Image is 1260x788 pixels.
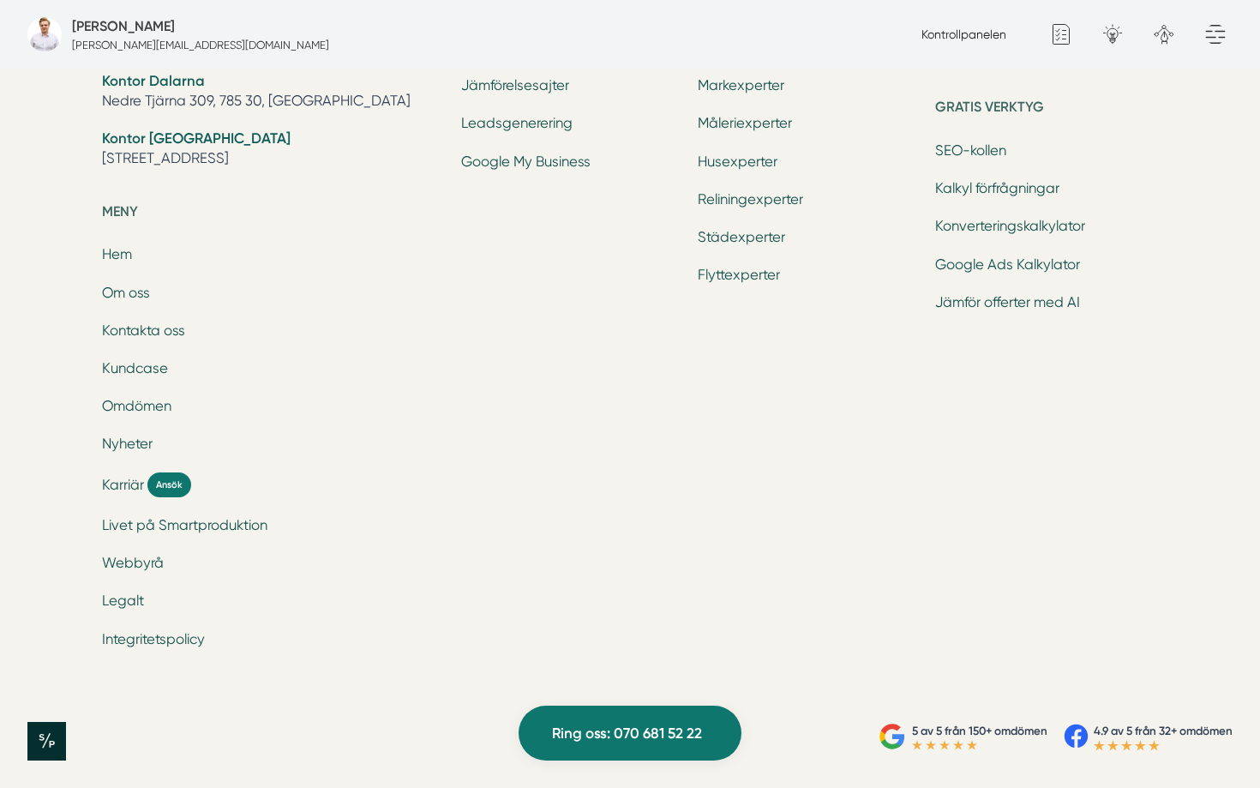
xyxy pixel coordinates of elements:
[102,129,441,172] li: [STREET_ADDRESS]
[102,322,185,339] a: Kontakta oss
[935,96,1158,123] h5: Gratis verktyg
[102,555,164,571] a: Webbyrå
[102,71,441,115] li: Nedre Tjärna 309, 785 30, [GEOGRAPHIC_DATA]
[72,37,329,53] p: [PERSON_NAME][EMAIL_ADDRESS][DOMAIN_NAME]
[72,15,175,37] h5: Administratör
[935,294,1080,310] a: Jämför offerter med AI
[698,191,803,208] a: Reliningexperter
[698,153,777,170] a: Husexperter
[102,72,205,89] strong: Kontor Dalarna
[27,17,62,51] img: foretagsbild-pa-smartproduktion-en-webbyraer-i-dalarnas-lan.jpg
[921,27,1006,41] a: Kontrollpanelen
[698,267,780,283] a: Flyttexperter
[102,360,168,376] a: Kundcase
[147,472,191,497] span: Ansök
[102,631,205,647] a: Integritetspolicy
[102,472,441,497] a: Karriär Ansök
[552,722,702,745] span: Ring oss: 070 681 52 22
[698,115,792,131] a: Måleriexperter
[461,77,569,93] a: Jämförelsesajter
[102,593,144,609] a: Legalt
[698,229,785,245] a: Städexperter
[102,436,153,452] a: Nyheter
[102,285,150,301] a: Om oss
[698,77,784,93] a: Markexperter
[102,129,291,147] strong: Kontor [GEOGRAPHIC_DATA]
[461,115,573,131] a: Leadsgenerering
[935,256,1080,273] a: Google Ads Kalkylator
[912,722,1047,740] p: 5 av 5 från 150+ omdömen
[935,142,1006,159] a: SEO-kollen
[102,246,132,262] a: Hem
[102,398,171,414] a: Omdömen
[102,517,267,533] a: Livet på Smartproduktion
[519,706,741,761] a: Ring oss: 070 681 52 22
[1094,722,1233,740] p: 4.9 av 5 från 32+ omdömen
[102,475,144,495] span: Karriär
[935,180,1059,196] a: Kalkyl förfrågningar
[461,153,591,170] a: Google My Business
[102,201,441,228] h5: Meny
[935,218,1085,234] a: Konverteringskalkylator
